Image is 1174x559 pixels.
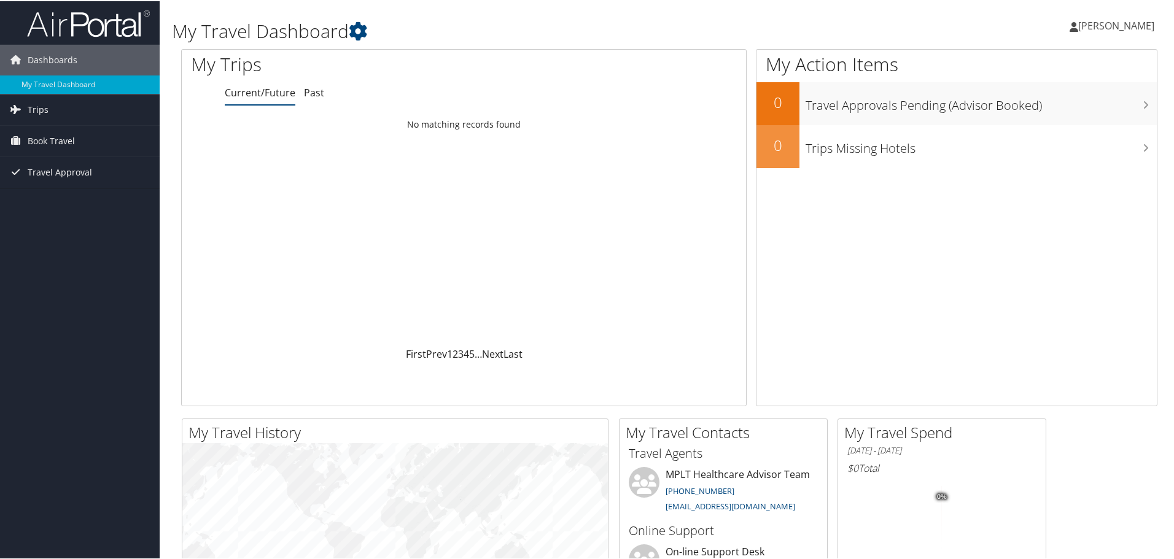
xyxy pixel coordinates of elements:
[482,346,503,360] a: Next
[189,421,608,442] h2: My Travel History
[28,125,75,155] span: Book Travel
[406,346,426,360] a: First
[172,17,835,43] h1: My Travel Dashboard
[847,444,1036,455] h6: [DATE] - [DATE]
[756,134,799,155] h2: 0
[28,44,77,74] span: Dashboards
[191,50,502,76] h1: My Trips
[1070,6,1167,43] a: [PERSON_NAME]
[847,460,1036,474] h6: Total
[27,8,150,37] img: airportal-logo.png
[426,346,447,360] a: Prev
[666,484,734,495] a: [PHONE_NUMBER]
[28,93,49,124] span: Trips
[806,133,1157,156] h3: Trips Missing Hotels
[847,460,858,474] span: $0
[756,124,1157,167] a: 0Trips Missing Hotels
[475,346,482,360] span: …
[453,346,458,360] a: 2
[623,466,824,516] li: MPLT Healthcare Advisor Team
[629,444,818,461] h3: Travel Agents
[447,346,453,360] a: 1
[458,346,464,360] a: 3
[626,421,827,442] h2: My Travel Contacts
[844,421,1046,442] h2: My Travel Spend
[756,50,1157,76] h1: My Action Items
[225,85,295,98] a: Current/Future
[28,156,92,187] span: Travel Approval
[469,346,475,360] a: 5
[629,521,818,538] h3: Online Support
[666,499,795,511] a: [EMAIL_ADDRESS][DOMAIN_NAME]
[1078,18,1154,31] span: [PERSON_NAME]
[756,91,799,112] h2: 0
[806,90,1157,113] h3: Travel Approvals Pending (Advisor Booked)
[756,81,1157,124] a: 0Travel Approvals Pending (Advisor Booked)
[464,346,469,360] a: 4
[503,346,523,360] a: Last
[304,85,324,98] a: Past
[182,112,746,134] td: No matching records found
[937,492,947,499] tspan: 0%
